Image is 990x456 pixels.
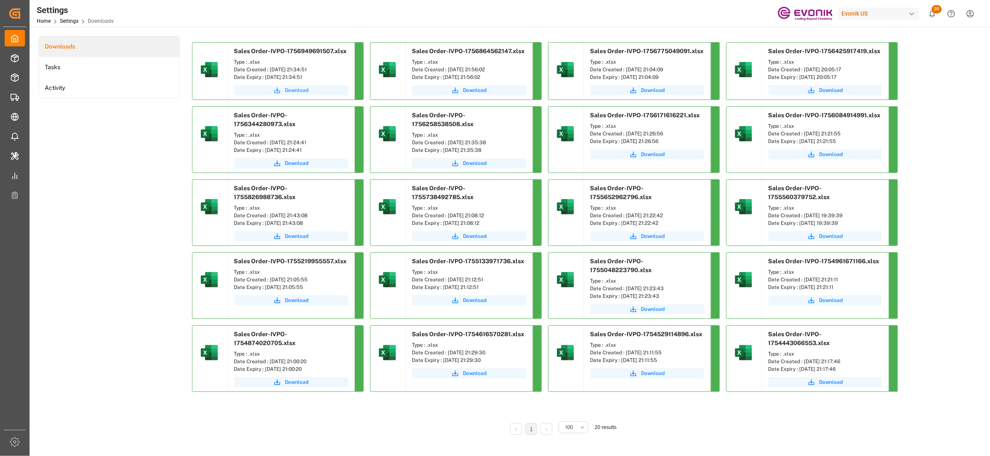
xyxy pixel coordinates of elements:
[525,423,537,435] li: 1
[590,304,704,314] button: Download
[768,365,882,373] div: Date Expiry : [DATE] 21:17:46
[768,231,882,241] button: Download
[412,283,526,291] div: Date Expiry : [DATE] 21:12:51
[768,48,881,54] span: Sales Order-IVPO-1756425917419.xlsx
[768,112,881,119] span: Sales Order-IVPO-1756084914991.xlsx
[234,231,348,241] button: Download
[768,268,882,276] div: Type : .xlsx
[234,185,296,200] span: Sales Order-IVPO-1755826988736.xlsx
[412,58,526,66] div: Type : .xlsx
[234,377,348,387] button: Download
[590,138,704,145] div: Date Expiry : [DATE] 21:26:56
[923,4,942,23] button: show 20 new notifications
[412,295,526,305] a: Download
[412,204,526,212] div: Type : .xlsx
[590,292,704,300] div: Date Expiry : [DATE] 21:23:43
[590,204,704,212] div: Type : .xlsx
[768,138,882,145] div: Date Expiry : [DATE] 21:21:55
[590,85,704,95] button: Download
[768,73,882,81] div: Date Expiry : [DATE] 20:05:17
[590,73,704,81] div: Date Expiry : [DATE] 21:04:09
[412,48,525,54] span: Sales Order-IVPO-1756864562147.xlsx
[39,57,179,78] a: Tasks
[199,270,219,290] img: microsoft-excel-2019--v1.png
[733,270,754,290] img: microsoft-excel-2019--v1.png
[530,426,533,432] a: 1
[412,341,526,349] div: Type : .xlsx
[463,297,487,304] span: Download
[768,283,882,291] div: Date Expiry : [DATE] 21:21:11
[590,285,704,292] div: Date Created : [DATE] 21:23:43
[768,276,882,283] div: Date Created : [DATE] 21:21:11
[555,197,576,217] img: microsoft-excel-2019--v1.png
[641,305,665,313] span: Download
[37,4,114,16] div: Settings
[590,341,704,349] div: Type : .xlsx
[412,258,525,264] span: Sales Order-IVPO-1755133971736.xlsx
[565,424,573,431] span: 100
[234,331,296,346] span: Sales Order-IVPO-1754874020705.xlsx
[377,197,398,217] img: microsoft-excel-2019--v1.png
[820,151,843,158] span: Download
[412,349,526,356] div: Date Created : [DATE] 21:29:30
[234,219,348,227] div: Date Expiry : [DATE] 21:43:08
[541,423,552,435] li: Next Page
[412,131,526,139] div: Type : .xlsx
[768,331,830,346] span: Sales Order-IVPO-1754443066553.xlsx
[778,6,833,21] img: Evonik-brand-mark-Deep-Purple-RGB.jpeg_1700498283.jpeg
[285,378,309,386] span: Download
[641,370,665,377] span: Download
[412,276,526,283] div: Date Created : [DATE] 21:12:51
[839,8,920,20] div: Evonik US
[768,58,882,66] div: Type : .xlsx
[234,295,348,305] a: Download
[412,66,526,73] div: Date Created : [DATE] 21:56:02
[768,219,882,227] div: Date Expiry : [DATE] 19:39:39
[412,73,526,81] div: Date Expiry : [DATE] 21:56:02
[412,158,526,168] button: Download
[412,331,525,337] span: Sales Order-IVPO-1754616570281.xlsx
[234,131,348,139] div: Type : .xlsx
[234,112,296,127] span: Sales Order-IVPO-1756344280973.xlsx
[39,78,179,98] a: Activity
[590,48,704,54] span: Sales Order-IVPO-1756775049091.xlsx
[377,124,398,144] img: microsoft-excel-2019--v1.png
[768,350,882,358] div: Type : .xlsx
[285,159,309,167] span: Download
[377,343,398,363] img: microsoft-excel-2019--v1.png
[820,232,843,240] span: Download
[590,112,700,119] span: Sales Order-IVPO-1756171616221.xlsx
[39,36,179,57] a: Downloads
[234,283,348,291] div: Date Expiry : [DATE] 21:05:55
[412,146,526,154] div: Date Expiry : [DATE] 21:35:38
[942,4,961,23] button: Help Center
[768,66,882,73] div: Date Created : [DATE] 20:05:17
[412,85,526,95] button: Download
[768,212,882,219] div: Date Created : [DATE] 19:39:39
[234,58,348,66] div: Type : .xlsx
[555,59,576,80] img: microsoft-excel-2019--v1.png
[412,356,526,364] div: Date Expiry : [DATE] 21:29:30
[768,377,882,387] button: Download
[412,212,526,219] div: Date Created : [DATE] 21:08:12
[412,368,526,378] button: Download
[234,268,348,276] div: Type : .xlsx
[555,270,576,290] img: microsoft-excel-2019--v1.png
[590,231,704,241] button: Download
[234,139,348,146] div: Date Created : [DATE] 21:24:41
[234,66,348,73] div: Date Created : [DATE] 21:34:51
[590,58,704,66] div: Type : .xlsx
[820,297,843,304] span: Download
[234,358,348,365] div: Date Created : [DATE] 21:00:20
[234,85,348,95] button: Download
